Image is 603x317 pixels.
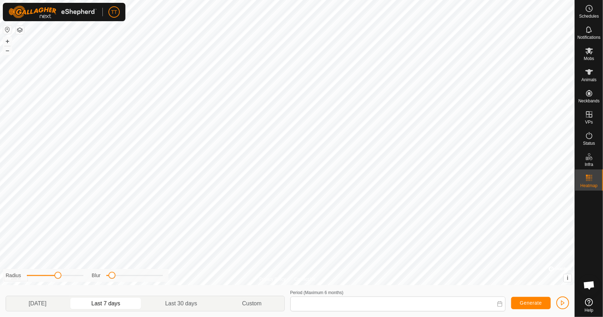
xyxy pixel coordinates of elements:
span: Custom [242,299,261,308]
span: Animals [581,78,597,82]
button: Map Layers [16,26,24,34]
label: Blur [92,272,101,279]
span: Notifications [578,35,601,40]
button: – [3,46,12,55]
img: Gallagher Logo [8,6,97,18]
label: Radius [6,272,21,279]
a: Privacy Policy [259,276,286,282]
span: i [567,275,568,281]
span: Status [583,141,595,145]
a: Contact Us [294,276,315,282]
span: Help [585,308,593,312]
span: Mobs [584,56,594,61]
span: Neckbands [578,99,599,103]
span: Generate [520,300,542,306]
button: Reset Map [3,25,12,34]
span: VPs [585,120,593,124]
span: Schedules [579,14,599,18]
span: TT [111,8,117,16]
button: + [3,37,12,46]
span: Heatmap [580,184,598,188]
button: Generate [511,297,551,309]
span: Infra [585,162,593,167]
label: Period (Maximum 6 months) [290,290,344,295]
span: [DATE] [29,299,46,308]
a: Help [575,295,603,315]
button: i [564,274,572,282]
div: Open chat [579,275,600,296]
span: Last 30 days [165,299,197,308]
span: Last 7 days [91,299,120,308]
